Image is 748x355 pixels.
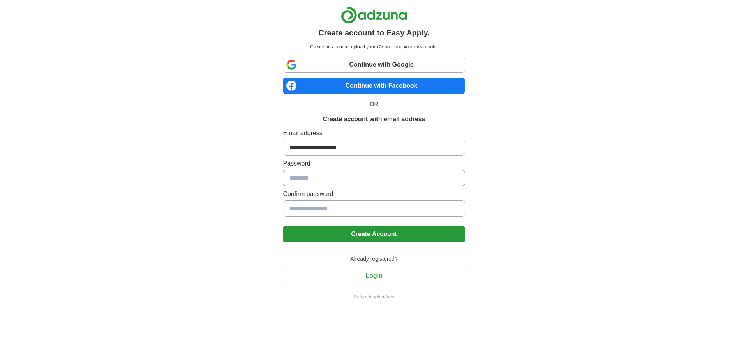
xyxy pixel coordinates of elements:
[283,78,465,94] a: Continue with Facebook
[283,159,465,168] label: Password
[283,129,465,138] label: Email address
[323,115,425,124] h1: Create account with email address
[365,100,383,108] span: OR
[284,43,463,50] p: Create an account, upload your CV and land your dream role.
[283,268,465,284] button: Login
[283,293,465,300] a: Return to job advert
[346,255,402,263] span: Already registered?
[283,272,465,279] a: Login
[283,57,465,73] a: Continue with Google
[341,6,407,24] img: Adzuna logo
[283,189,465,199] label: Confirm password
[318,27,430,39] h1: Create account to Easy Apply.
[283,226,465,242] button: Create Account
